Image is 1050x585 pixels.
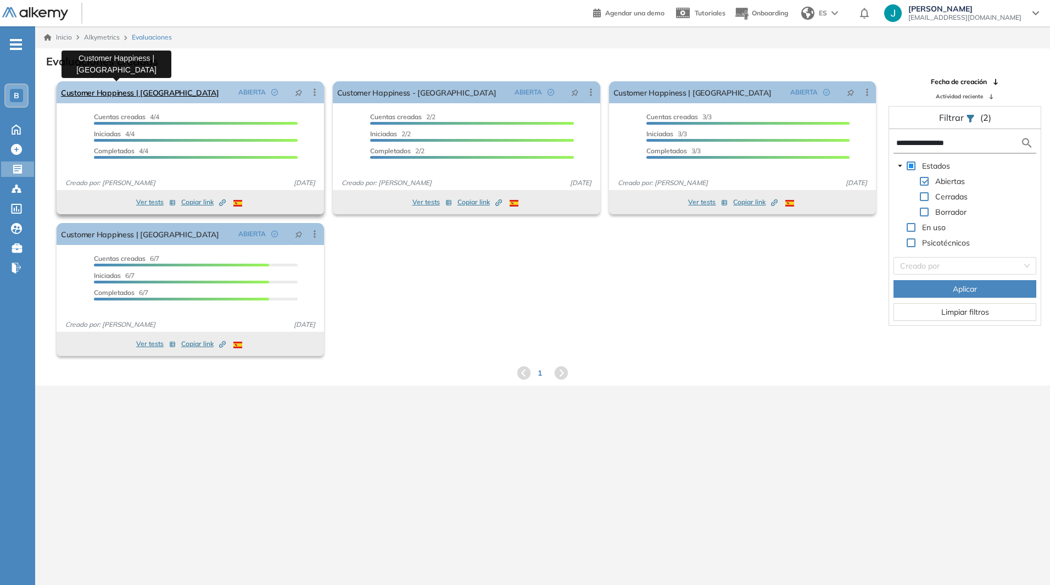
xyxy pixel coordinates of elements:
[181,339,226,349] span: Copiar link
[457,197,502,207] span: Copiar link
[14,91,19,100] span: B
[935,192,968,202] span: Cerradas
[733,196,778,209] button: Copiar link
[370,147,425,155] span: 2/2
[61,223,219,245] a: Customer Happiness | [GEOGRAPHIC_DATA]
[370,130,411,138] span: 2/2
[646,113,698,121] span: Cuentas creadas
[370,113,422,121] span: Cuentas creadas
[563,83,587,101] button: pushpin
[84,33,120,41] span: Alkymetrics
[646,130,673,138] span: Iniciadas
[839,83,863,101] button: pushpin
[897,163,903,169] span: caret-down
[510,200,518,207] img: ESP
[233,200,242,207] img: ESP
[1020,136,1034,150] img: search icon
[295,88,303,97] span: pushpin
[94,271,135,280] span: 6/7
[593,5,664,19] a: Agendar una demo
[605,9,664,17] span: Agendar una demo
[46,55,158,68] h3: Evaluaciones creadas
[571,88,579,97] span: pushpin
[819,8,827,18] span: ES
[515,87,542,97] span: ABIERTA
[920,159,952,172] span: Estados
[933,175,967,188] span: Abiertas
[823,89,830,96] span: check-circle
[238,87,266,97] span: ABIERTA
[733,197,778,207] span: Copiar link
[847,88,854,97] span: pushpin
[44,32,72,42] a: Inicio
[61,81,219,103] a: Customer Happiness | [GEOGRAPHIC_DATA]
[271,89,278,96] span: check-circle
[337,178,436,188] span: Creado por: [PERSON_NAME]
[785,200,794,207] img: ESP
[10,43,22,46] i: -
[908,4,1021,13] span: [PERSON_NAME]
[980,111,991,124] span: (2)
[94,147,135,155] span: Completados
[136,196,176,209] button: Ver tests
[922,238,970,248] span: Psicotécnicos
[412,196,452,209] button: Ver tests
[238,229,266,239] span: ABIERTA
[370,130,397,138] span: Iniciadas
[94,147,148,155] span: 4/4
[931,77,987,87] span: Fecha de creación
[613,178,712,188] span: Creado por: [PERSON_NAME]
[136,337,176,350] button: Ver tests
[922,222,946,232] span: En uso
[646,130,687,138] span: 3/3
[566,178,596,188] span: [DATE]
[94,254,159,263] span: 6/7
[790,87,818,97] span: ABIERTA
[935,207,967,217] span: Borrador
[94,113,146,121] span: Cuentas creadas
[289,320,320,330] span: [DATE]
[289,178,320,188] span: [DATE]
[646,147,687,155] span: Completados
[548,89,554,96] span: check-circle
[908,13,1021,22] span: [EMAIL_ADDRESS][DOMAIN_NAME]
[233,342,242,348] img: ESP
[295,230,303,238] span: pushpin
[94,130,135,138] span: 4/4
[370,147,411,155] span: Completados
[893,280,1036,298] button: Aplicar
[94,113,159,121] span: 4/4
[181,196,226,209] button: Copiar link
[831,11,838,15] img: arrow
[939,112,966,123] span: Filtrar
[132,32,172,42] span: Evaluaciones
[271,231,278,237] span: check-circle
[695,9,725,17] span: Tutoriales
[953,283,977,295] span: Aplicar
[995,532,1050,585] div: Widget de chat
[646,147,701,155] span: 3/3
[2,7,68,21] img: Logo
[841,178,872,188] span: [DATE]
[933,190,970,203] span: Cerradas
[94,288,148,297] span: 6/7
[181,197,226,207] span: Copiar link
[752,9,788,17] span: Onboarding
[94,288,135,297] span: Completados
[995,532,1050,585] iframe: Chat Widget
[457,196,502,209] button: Copiar link
[922,161,950,171] span: Estados
[94,271,121,280] span: Iniciadas
[734,2,788,25] button: Onboarding
[94,254,146,263] span: Cuentas creadas
[893,303,1036,321] button: Limpiar filtros
[370,113,435,121] span: 2/2
[62,51,171,78] div: Customer Happiness | [GEOGRAPHIC_DATA]
[935,176,965,186] span: Abiertas
[933,205,969,219] span: Borrador
[646,113,712,121] span: 3/3
[337,81,496,103] a: Customer Happiness - [GEOGRAPHIC_DATA]
[941,306,989,318] span: Limpiar filtros
[936,92,983,101] span: Actividad reciente
[801,7,814,20] img: world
